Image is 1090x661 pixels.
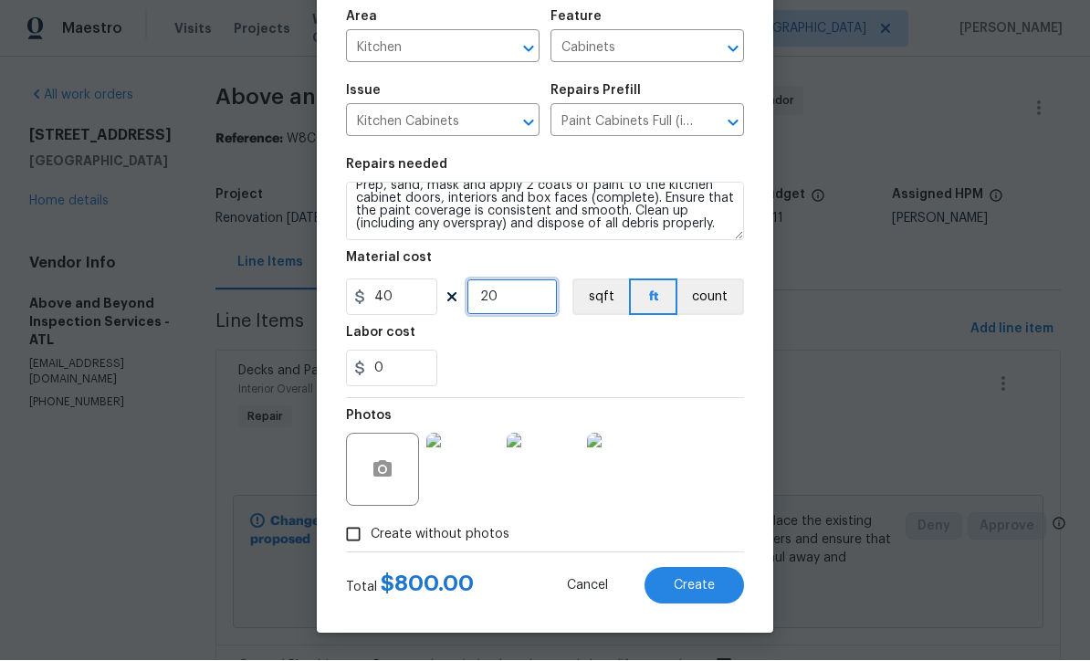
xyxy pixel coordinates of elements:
span: Create [674,580,715,593]
span: $ 800.00 [381,573,474,595]
button: ft [629,279,677,316]
textarea: Prep, sand, mask and apply 2 coats of paint to the kitchen cabinet doors, interiors and box faces... [346,183,744,241]
div: Total [346,575,474,597]
h5: Area [346,11,377,24]
button: Open [516,37,541,62]
h5: Feature [550,11,602,24]
button: Create [645,568,744,604]
button: Cancel [538,568,637,604]
button: sqft [572,279,629,316]
h5: Photos [346,410,392,423]
button: Open [516,110,541,136]
h5: Repairs needed [346,159,447,172]
button: Open [720,110,746,136]
h5: Issue [346,85,381,98]
button: Open [720,37,746,62]
span: Cancel [567,580,608,593]
button: count [677,279,744,316]
h5: Labor cost [346,327,415,340]
span: Create without photos [371,526,509,545]
h5: Material cost [346,252,432,265]
h5: Repairs Prefill [550,85,641,98]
